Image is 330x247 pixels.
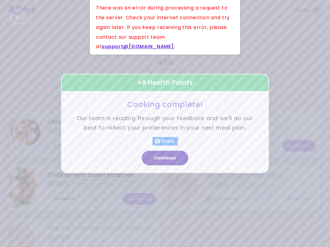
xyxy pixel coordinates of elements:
div: Close [11,11,24,24]
p: Our team is reading through your feedback and we'll do our best to reflect your preferences in yo... [76,114,254,133]
a: support@[DOMAIN_NAME] [101,43,174,50]
div: + 9 Health Points [61,74,269,91]
span: Share [160,139,175,144]
button: Share [152,137,178,146]
h3: Cooking complete! [76,100,254,109]
button: Continue [142,151,188,166]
